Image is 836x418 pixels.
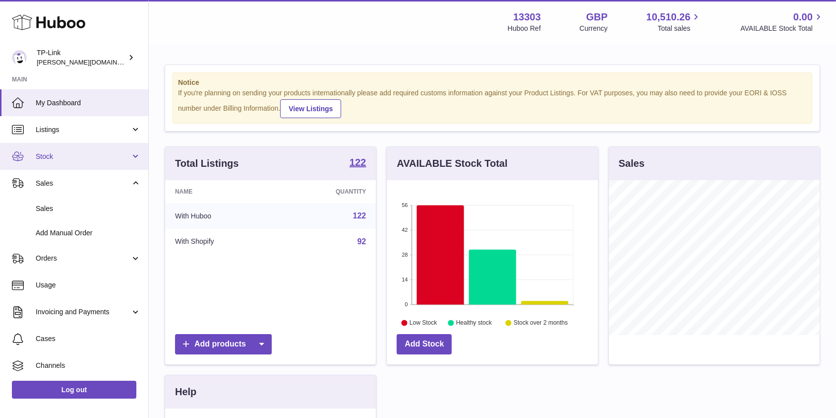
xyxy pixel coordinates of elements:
[410,319,437,326] text: Low Stock
[279,180,376,203] th: Quantity
[175,157,239,170] h3: Total Listings
[37,48,126,67] div: TP-Link
[165,203,279,229] td: With Huboo
[657,24,702,33] span: Total sales
[580,24,608,33] div: Currency
[793,10,813,24] span: 0.00
[36,98,141,108] span: My Dashboard
[402,277,408,282] text: 14
[178,78,807,87] strong: Notice
[12,50,27,65] img: susie.li@tp-link.com
[358,237,366,246] a: 92
[175,334,272,354] a: Add products
[36,152,130,161] span: Stock
[402,202,408,208] text: 56
[350,157,366,167] strong: 122
[456,319,492,326] text: Healthy stock
[36,280,141,290] span: Usage
[740,24,824,33] span: AVAILABLE Stock Total
[36,307,130,317] span: Invoicing and Payments
[36,204,141,213] span: Sales
[397,157,507,170] h3: AVAILABLE Stock Total
[36,334,141,344] span: Cases
[513,10,541,24] strong: 13303
[402,252,408,258] text: 28
[12,381,136,399] a: Log out
[350,157,366,169] a: 122
[646,10,690,24] span: 10,510.26
[165,180,279,203] th: Name
[36,254,130,263] span: Orders
[514,319,568,326] text: Stock over 2 months
[37,58,250,66] span: [PERSON_NAME][DOMAIN_NAME][EMAIL_ADDRESS][DOMAIN_NAME]
[280,99,341,118] a: View Listings
[178,88,807,118] div: If you're planning on sending your products internationally please add required customs informati...
[36,361,141,370] span: Channels
[619,157,645,170] h3: Sales
[36,179,130,188] span: Sales
[740,10,824,33] a: 0.00 AVAILABLE Stock Total
[646,10,702,33] a: 10,510.26 Total sales
[36,228,141,238] span: Add Manual Order
[508,24,541,33] div: Huboo Ref
[586,10,607,24] strong: GBP
[175,385,196,399] h3: Help
[397,334,452,354] a: Add Stock
[405,301,408,307] text: 0
[353,211,366,220] a: 122
[402,227,408,233] text: 42
[36,125,130,135] span: Listings
[165,229,279,255] td: With Shopify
